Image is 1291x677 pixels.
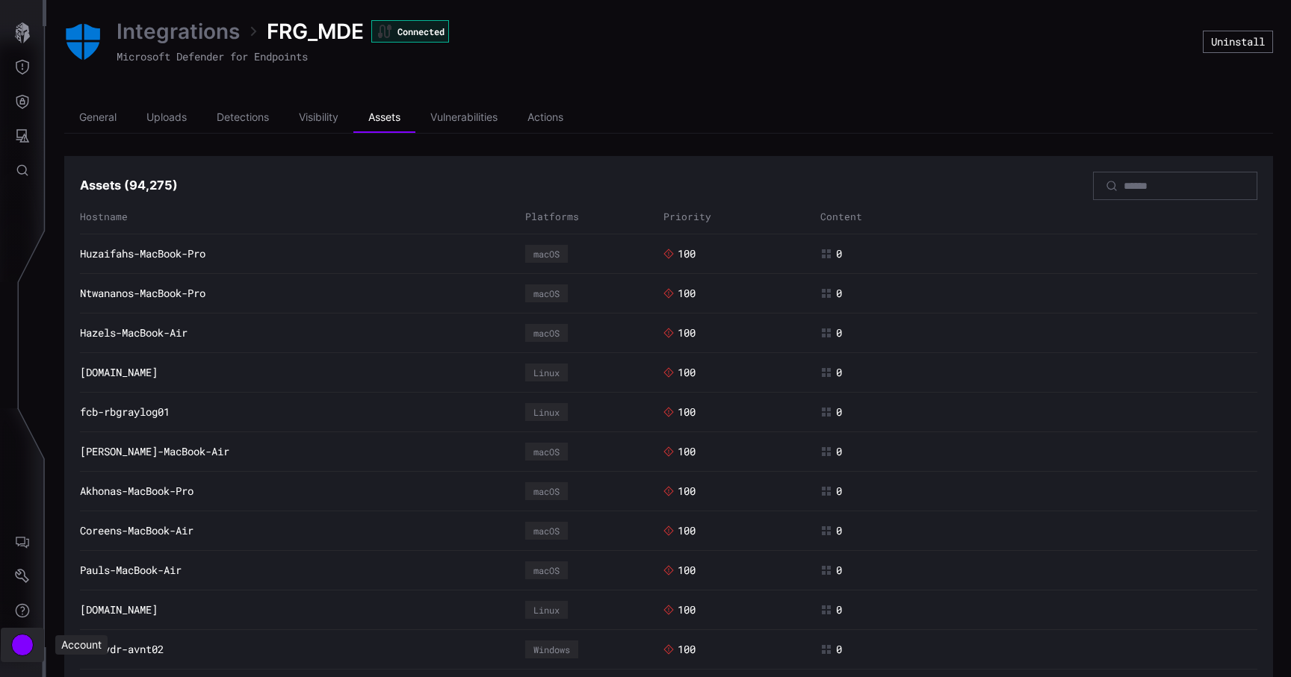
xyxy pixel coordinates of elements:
span: 0 [836,287,842,300]
div: Account [55,635,108,655]
span: 0 [836,247,842,260]
span: Microsoft Defender for Endpoints [117,49,308,63]
button: Uninstall [1203,31,1273,53]
div: macOS [533,566,560,575]
li: General [64,103,131,133]
a: Pauls-MacBook-Air [80,564,182,577]
a: [DOMAIN_NAME] [80,366,158,379]
a: Integrations [117,18,240,45]
span: 0 [836,326,842,340]
div: macOS [533,328,560,337]
a: fcb-rbgraylog01 [80,405,170,419]
span: 100 [678,366,696,379]
span: 100 [678,326,696,340]
div: macOS [533,447,560,456]
a: Ntwananos-MacBook-Pro [80,287,205,300]
span: 0 [836,524,842,537]
div: Content [820,210,1258,223]
li: Uploads [131,103,202,133]
span: 100 [678,643,696,656]
li: Vulnerabilities [415,103,513,133]
span: 100 [678,603,696,617]
span: FRG_MDE [267,18,364,45]
img: Microsoft Defender [64,23,102,60]
span: 100 [678,524,696,537]
span: 100 [678,247,696,260]
div: Priority [663,210,813,223]
h3: Assets ( 94,275 ) [80,178,178,193]
span: 0 [836,366,842,379]
div: Windows [533,645,570,654]
div: Platforms [525,210,656,223]
span: 0 [836,564,842,577]
div: Hostname [80,210,518,223]
span: 0 [836,603,842,617]
span: 100 [678,564,696,577]
li: Visibility [284,103,353,133]
div: macOS [533,249,560,258]
div: Linux [533,368,560,377]
a: Huzaifahs-MacBook-Pro [80,247,205,260]
div: Connected [371,20,449,43]
span: 100 [678,445,696,458]
div: Linux [533,408,560,417]
li: Actions [513,103,578,133]
div: macOS [533,487,560,496]
div: Linux [533,605,560,614]
a: [PERSON_NAME]-MacBook-Air [80,445,229,458]
li: Assets [353,103,415,133]
a: [DOMAIN_NAME] [80,603,158,617]
span: 0 [836,405,842,419]
div: macOS [533,289,560,298]
div: macOS [533,526,560,535]
span: 100 [678,287,696,300]
a: Akhonas-MacBook-Pro [80,484,194,498]
span: 0 [836,445,842,458]
span: 100 [678,405,696,419]
span: 0 [836,643,842,656]
span: 0 [836,484,842,498]
a: Coreens-MacBook-Air [80,524,194,537]
span: 100 [678,484,696,498]
a: rmb-vdr-avnt02 [80,643,164,656]
li: Detections [202,103,284,133]
a: Hazels-MacBook-Air [80,326,188,340]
